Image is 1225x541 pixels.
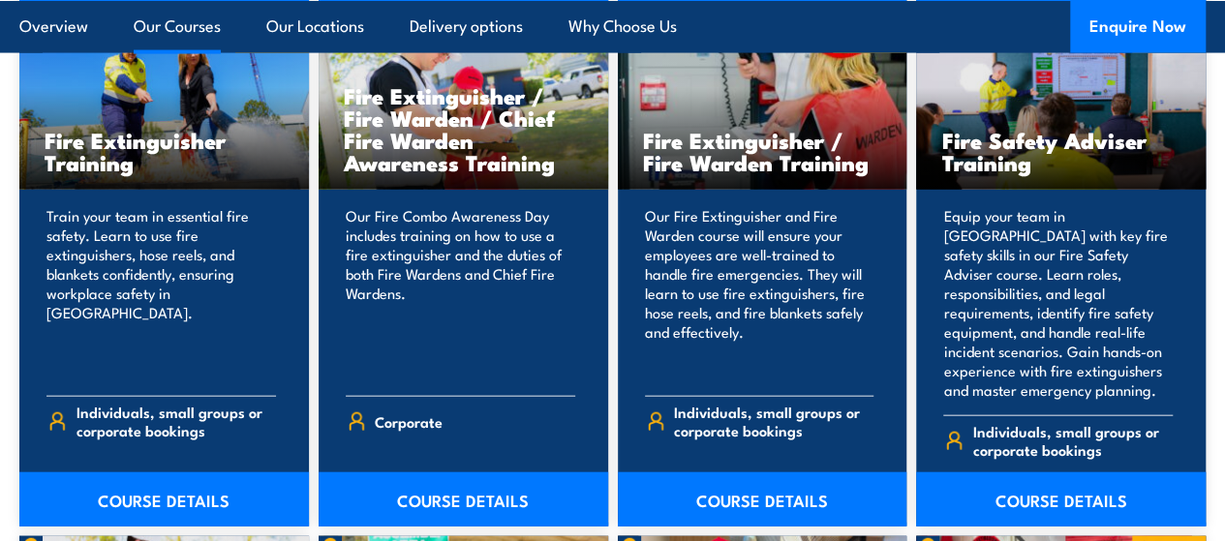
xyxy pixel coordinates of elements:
h3: Fire Safety Adviser Training [941,129,1180,173]
span: Individuals, small groups or corporate bookings [973,422,1173,459]
p: Our Fire Combo Awareness Day includes training on how to use a fire extinguisher and the duties o... [346,206,575,380]
a: COURSE DETAILS [618,472,907,526]
h3: Fire Extinguisher / Fire Warden / Chief Fire Warden Awareness Training [344,84,583,173]
a: COURSE DETAILS [916,472,1206,526]
h3: Fire Extinguisher / Fire Warden Training [643,129,882,173]
p: Train your team in essential fire safety. Learn to use fire extinguishers, hose reels, and blanke... [46,206,276,380]
a: COURSE DETAILS [19,472,309,526]
h3: Fire Extinguisher Training [45,129,284,173]
span: Corporate [375,406,443,436]
p: Equip your team in [GEOGRAPHIC_DATA] with key fire safety skills in our Fire Safety Adviser cours... [943,206,1173,400]
span: Individuals, small groups or corporate bookings [674,403,873,439]
p: Our Fire Extinguisher and Fire Warden course will ensure your employees are well-trained to handl... [645,206,874,380]
a: COURSE DETAILS [319,472,608,526]
span: Individuals, small groups or corporate bookings [77,403,276,439]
